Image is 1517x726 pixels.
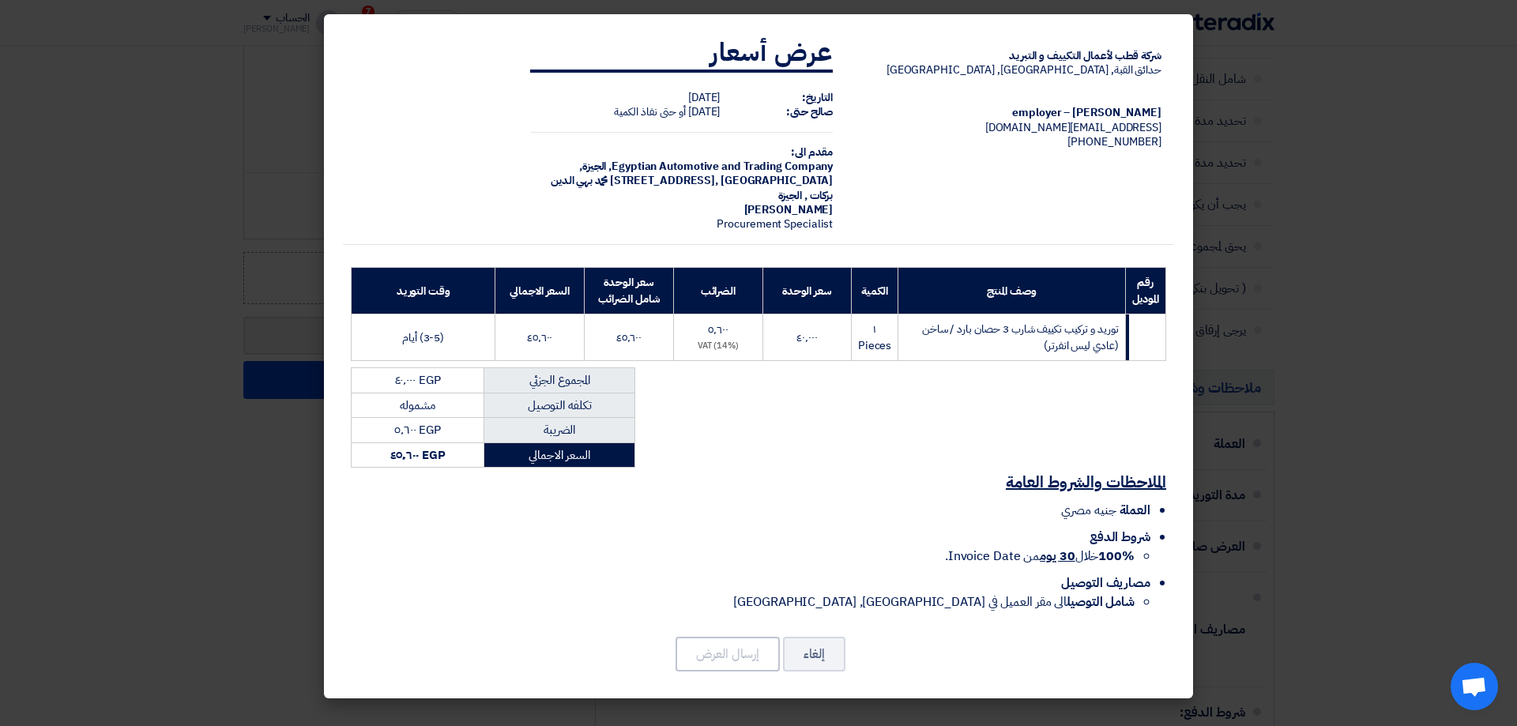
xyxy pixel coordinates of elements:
span: شروط الدفع [1090,528,1150,547]
span: ٤٠٬٠٠٠ [796,329,817,346]
th: سعر الوحدة [762,268,851,314]
span: ١ Pieces [858,321,891,354]
span: ٥٬٦٠٠ [708,322,728,338]
strong: EGP ٤٥٬٦٠٠ [390,446,446,464]
span: ٤٥٬٦٠٠ [527,329,552,346]
td: المجموع الجزئي [484,368,635,393]
button: إرسال العرض [676,637,780,671]
div: شركة قطب لأعمال التكييف و التبريد [858,49,1161,63]
th: الكمية [851,268,898,314]
th: وقت التوريد [352,268,495,314]
div: [PERSON_NAME] – employer [858,106,1161,120]
span: [PERSON_NAME] [744,201,834,218]
th: السعر الاجمالي [495,268,585,314]
span: [PHONE_NUMBER] [1067,134,1161,150]
span: Procurement Specialist [717,216,833,232]
u: الملاحظات والشروط العامة [1006,470,1166,494]
strong: شامل التوصيل [1067,592,1135,611]
span: (3-5) أيام [402,329,444,346]
span: [DATE] [688,103,720,120]
span: توريد و تركيب تكييف شارب 3 حصان بارد / ساخن (عادي ليس انفرتر) [922,321,1119,354]
span: خلال من Invoice Date. [945,547,1135,566]
span: حدائق القبة, [GEOGRAPHIC_DATA], [GEOGRAPHIC_DATA] [886,62,1161,78]
th: سعر الوحدة شامل الضرائب [585,268,674,314]
span: مشموله [400,397,435,414]
th: وصف المنتج [898,268,1125,314]
strong: صالح حتى: [786,103,833,120]
span: جنيه مصري [1061,501,1116,520]
span: ٤٥٬٦٠٠ [616,329,642,346]
div: دردشة مفتوحة [1451,663,1498,710]
span: [EMAIL_ADDRESS][DOMAIN_NAME] [985,119,1161,136]
span: الجيزة, [GEOGRAPHIC_DATA] ,[STREET_ADDRESS] محمد بهي الدين بركات , الجيزة [551,158,833,203]
button: إلغاء [783,637,845,671]
span: أو حتى نفاذ الكمية [614,103,686,120]
strong: 100% [1098,547,1135,566]
strong: مقدم الى: [791,144,833,160]
span: EGP ٥٬٦٠٠ [394,421,441,438]
th: رقم الموديل [1125,268,1165,314]
span: Egyptian Automotive and Trading Company, [608,158,833,175]
td: تكلفه التوصيل [484,393,635,418]
td: EGP ٤٠٬٠٠٠ [352,368,484,393]
td: الضريبة [484,418,635,443]
u: 30 يوم [1040,547,1075,566]
div: (14%) VAT [680,340,756,353]
span: العملة [1120,501,1150,520]
th: الضرائب [673,268,762,314]
strong: التاريخ: [802,89,833,106]
li: الى مقر العميل في [GEOGRAPHIC_DATA], [GEOGRAPHIC_DATA] [351,592,1135,611]
span: مصاريف التوصيل [1061,574,1150,592]
strong: عرض أسعار [710,33,833,71]
span: [DATE] [688,89,720,106]
td: السعر الاجمالي [484,442,635,468]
